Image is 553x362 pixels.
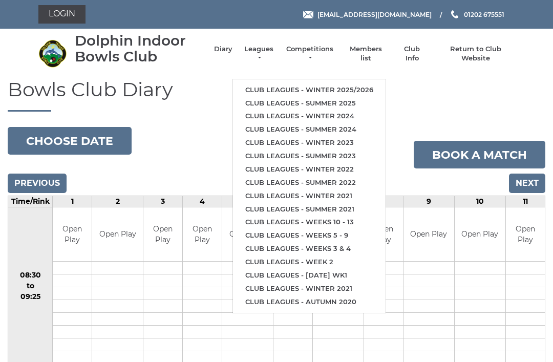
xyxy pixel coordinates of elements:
ul: Leagues [232,79,386,313]
a: Members list [344,45,387,63]
td: Open Play [183,207,222,261]
a: Club leagues - Summer 2025 [233,97,386,110]
a: Club leagues - Winter 2022 [233,163,386,176]
a: Phone us 01202 675551 [450,10,504,19]
a: Club leagues - Summer 2021 [233,203,386,216]
a: Club leagues - Summer 2024 [233,123,386,136]
a: Club leagues - Weeks 5 - 9 [233,229,386,242]
td: 11 [506,196,545,207]
td: Open Play [222,207,273,261]
button: Choose date [8,127,132,155]
a: Club leagues - Week 2 [233,255,386,269]
td: Open Play [455,207,505,261]
a: Email [EMAIL_ADDRESS][DOMAIN_NAME] [303,10,432,19]
td: 1 [53,196,92,207]
span: [EMAIL_ADDRESS][DOMAIN_NAME] [317,10,432,18]
a: Club leagues - Winter 2025/2026 [233,83,386,97]
td: Open Play [143,207,182,261]
input: Next [509,174,545,193]
a: Club leagues - Winter 2023 [233,136,386,150]
a: Club Info [397,45,427,63]
a: Leagues [243,45,275,63]
td: Open Play [53,207,92,261]
a: Login [38,5,86,24]
a: Competitions [285,45,334,63]
a: Club leagues - [DATE] wk1 [233,269,386,282]
td: 4 [183,196,222,207]
a: Diary [214,45,232,54]
a: Return to Club Website [437,45,515,63]
a: Club leagues - Weeks 10 - 13 [233,216,386,229]
td: 9 [403,196,454,207]
input: Previous [8,174,67,193]
a: Club leagues - Weeks 3 & 4 [233,242,386,255]
a: Club leagues - Summer 2023 [233,150,386,163]
a: Club leagues - Winter 2024 [233,110,386,123]
a: Book a match [414,141,545,168]
a: Club leagues - Winter 2021 [233,189,386,203]
td: Open Play [506,207,545,261]
img: Dolphin Indoor Bowls Club [38,39,67,68]
img: Email [303,11,313,18]
td: 5 [222,196,273,207]
td: Open Play [92,207,143,261]
td: Open Play [403,207,454,261]
img: Phone us [451,10,458,18]
td: 2 [92,196,143,207]
td: Time/Rink [8,196,53,207]
h1: Bowls Club Diary [8,79,545,112]
a: Club leagues - Summer 2022 [233,176,386,189]
div: Dolphin Indoor Bowls Club [75,33,204,65]
span: 01202 675551 [464,10,504,18]
td: 10 [454,196,505,207]
a: Club leagues - Winter 2021 [233,282,386,295]
td: 3 [143,196,183,207]
a: Club leagues - Autumn 2020 [233,295,386,309]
